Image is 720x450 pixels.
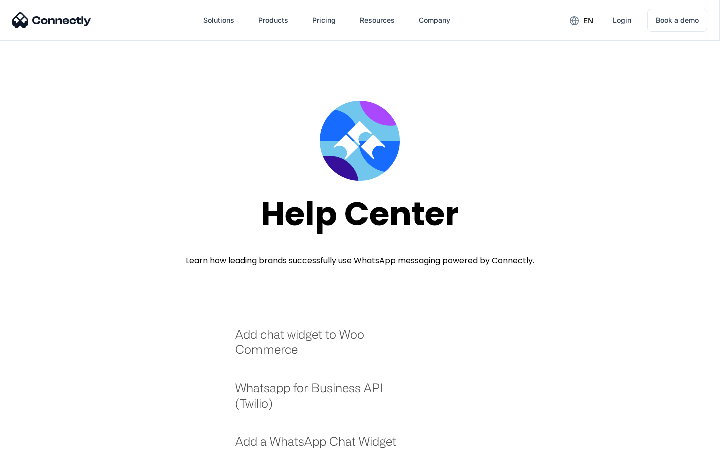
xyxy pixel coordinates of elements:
[411,8,458,32] div: Company
[352,8,403,32] div: Resources
[195,8,242,32] div: Solutions
[562,13,601,28] div: en
[235,327,410,367] a: Add chat widget to Woo Commerce
[12,12,91,28] img: Connectly Logo
[419,13,450,27] div: Company
[304,8,344,32] a: Pricing
[186,255,534,267] div: Learn how leading brands successfully use WhatsApp messaging powered by Connectly.
[605,8,639,32] a: Login
[235,380,410,421] a: Whatsapp for Business API (Twilio)
[613,13,631,27] div: Login
[250,8,296,32] div: Products
[312,13,336,27] div: Pricing
[647,9,707,32] a: Book a demo
[261,196,459,232] div: Help Center
[360,13,395,27] div: Resources
[203,13,234,27] div: Solutions
[583,14,593,28] div: en
[20,432,60,446] ul: Language list
[258,13,288,27] div: Products
[10,432,60,446] aside: Language selected: English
